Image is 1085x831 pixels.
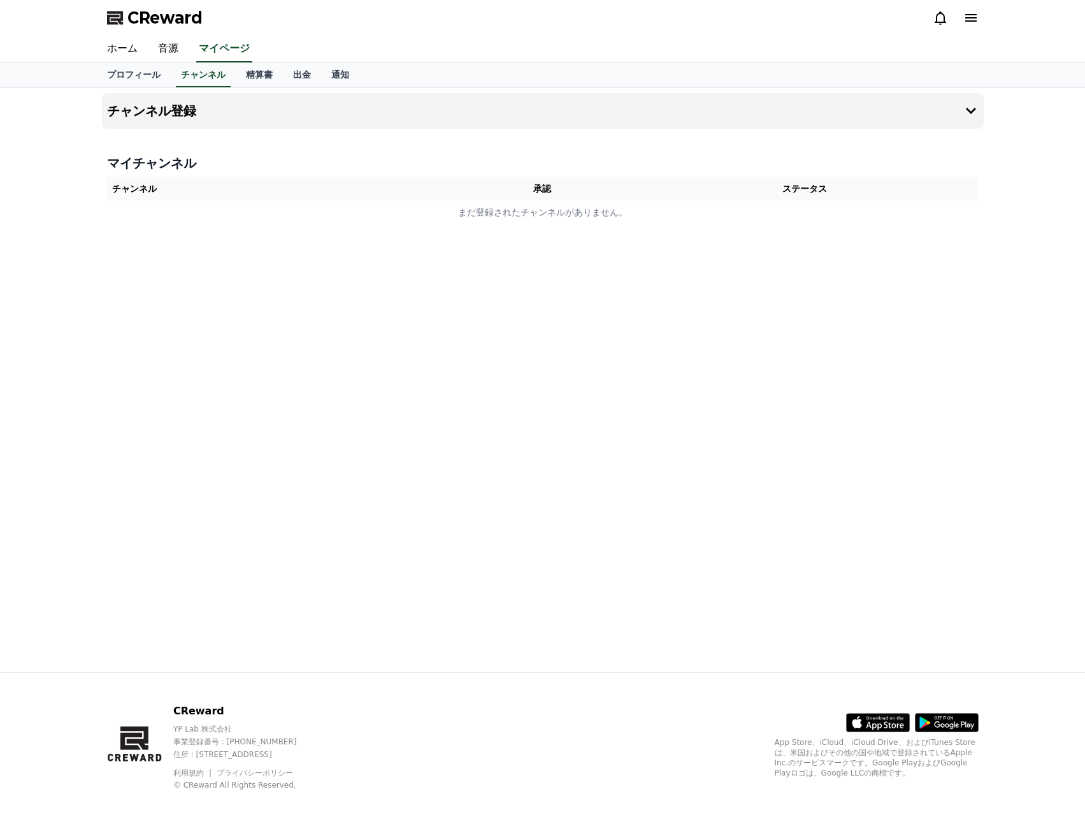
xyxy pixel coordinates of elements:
[173,769,213,777] a: 利用規約
[107,177,454,201] th: チャンネル
[631,177,979,201] th: ステータス
[173,704,322,719] p: CReward
[217,769,293,777] a: プライバシーポリシー
[173,724,322,734] p: YP Lab 株式会社
[107,201,979,224] td: まだ登録されたチャンネルがありません。
[173,780,322,790] p: © CReward All Rights Reserved.
[236,63,283,87] a: 精算書
[454,177,631,201] th: 承認
[127,8,203,28] span: CReward
[196,36,252,62] a: マイページ
[283,63,321,87] a: 出金
[107,154,979,172] h4: マイチャンネル
[97,36,148,62] a: ホーム
[775,737,979,778] p: App Store、iCloud、iCloud Drive、およびiTunes Storeは、米国およびその他の国や地域で登録されているApple Inc.のサービスマークです。Google P...
[102,93,984,129] button: チャンネル登録
[107,8,203,28] a: CReward
[176,63,231,87] a: チャンネル
[173,737,322,747] p: 事業登録番号 : [PHONE_NUMBER]
[321,63,359,87] a: 通知
[97,63,171,87] a: プロフィール
[173,749,322,760] p: 住所 : [STREET_ADDRESS]
[107,104,196,118] h4: チャンネル登録
[148,36,189,62] a: 音源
